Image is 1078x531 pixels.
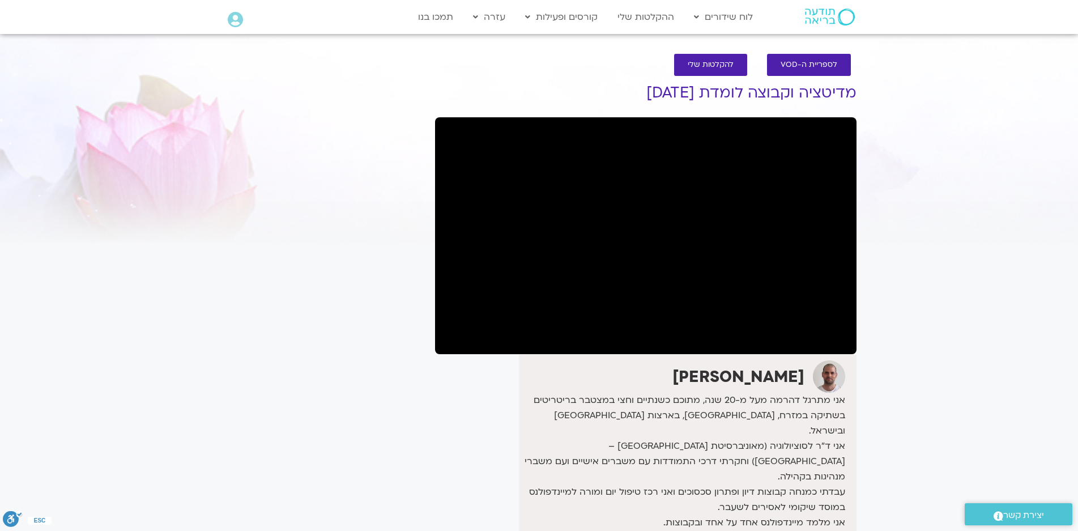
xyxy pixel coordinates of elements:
[688,6,759,28] a: לוח שידורים
[435,84,857,101] h1: מדיטציה וקבוצה לומדת [DATE]
[767,54,851,76] a: לספריית ה-VOD
[1003,508,1044,523] span: יצירת קשר
[688,61,734,69] span: להקלטות שלי
[412,6,459,28] a: תמכו בנו
[672,366,804,388] strong: [PERSON_NAME]
[965,503,1072,525] a: יצירת קשר
[612,6,680,28] a: ההקלטות שלי
[674,54,747,76] a: להקלטות שלי
[519,6,603,28] a: קורסים ופעילות
[435,117,857,354] iframe: מדיטציה וקבוצה לומדת עם דקל קנטי - 19.9.25
[813,360,845,393] img: דקל קנטי
[805,9,855,26] img: תודעה בריאה
[781,61,837,69] span: לספריית ה-VOD
[467,6,511,28] a: עזרה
